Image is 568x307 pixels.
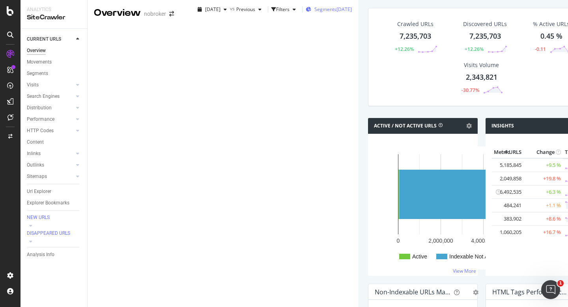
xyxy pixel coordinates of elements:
[449,253,498,260] text: Indexable Not Act…
[276,6,290,13] div: Filters
[465,46,484,52] div: +12.26%
[336,6,352,13] div: [DATE]
[27,230,82,238] a: DISAPPEARED URLS
[94,6,141,20] div: Overview
[492,225,523,239] td: 1,060,205
[194,3,230,16] button: [DATE]
[27,92,74,101] a: Search Engines
[27,199,69,207] div: Explorer Bookmarks
[428,238,453,244] text: 2,000,000
[492,158,523,172] td: 5,185,845
[27,150,41,158] div: Inlinks
[27,230,70,237] div: DISAPPEARED URLS
[523,172,563,185] td: +19.8 %
[27,138,82,146] a: Content
[374,122,437,130] h4: Active / Not Active URLs
[306,3,352,16] button: Segments[DATE]
[400,31,431,41] div: 7,235,703
[469,31,501,41] div: 7,235,703
[27,92,60,101] div: Search Engines
[27,35,61,43] div: CURRENT URLS
[375,288,451,296] div: Non-Indexable URLs Main Reason
[412,253,427,260] text: Active
[27,69,82,78] a: Segments
[492,185,523,198] td: 6,492,535
[144,10,166,18] div: nobroker
[397,238,400,244] text: 0
[27,104,52,112] div: Distribution
[453,268,476,274] a: View More
[492,172,523,185] td: 2,049,858
[523,158,563,172] td: +9.5 %
[523,146,563,158] th: Change
[523,212,563,225] td: +8.6 %
[27,214,82,222] a: NEW URLS
[27,251,54,259] div: Analysis Info
[492,198,523,212] td: 484,241
[27,58,82,66] a: Movements
[27,6,81,13] div: Analytics
[27,172,47,181] div: Sitemaps
[27,104,74,112] a: Distribution
[541,280,560,299] iframe: Intercom live chat
[395,46,414,52] div: +12.26%
[27,172,74,181] a: Sitemaps
[463,20,507,28] div: Discovered URLs
[466,72,497,82] div: 2,343,821
[27,35,74,43] a: CURRENT URLS
[466,123,472,129] i: Options
[27,115,54,124] div: Performance
[27,199,82,207] a: Explorer Bookmarks
[492,146,523,158] th: # URLS
[27,115,74,124] a: Performance
[27,251,82,259] a: Analysis Info
[540,31,562,41] div: 0.45 %
[461,87,479,94] div: -30.77%
[397,20,433,28] div: Crawled URLs
[271,3,299,16] button: Filters
[27,187,82,196] a: Url Explorer
[523,198,563,212] td: +1.1 %
[27,58,52,66] div: Movements
[471,238,495,244] text: 4,000,000
[523,185,563,198] td: +6.3 %
[27,47,82,55] a: Overview
[230,5,236,12] span: vs
[523,225,563,239] td: +16.7 %
[557,280,564,286] span: 1
[492,212,523,225] td: 383,902
[27,161,74,169] a: Outlinks
[491,122,514,130] h4: Insights
[27,127,74,135] a: HTTP Codes
[27,81,74,89] a: Visits
[27,13,81,22] div: SiteCrawler
[27,214,50,221] div: NEW URLS
[27,69,48,78] div: Segments
[314,6,336,13] span: Segments
[464,61,499,69] div: Visits Volume
[27,127,54,135] div: HTTP Codes
[27,81,39,89] div: Visits
[27,161,44,169] div: Outlinks
[535,46,546,52] div: -0.11
[27,150,74,158] a: Inlinks
[473,290,478,295] div: gear
[236,6,255,13] span: Previous
[27,138,44,146] div: Content
[205,6,220,13] span: 2025 Sep. 1st
[27,187,51,196] div: Url Explorer
[27,47,46,55] div: Overview
[236,3,265,16] button: Previous
[169,11,174,17] div: arrow-right-arrow-left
